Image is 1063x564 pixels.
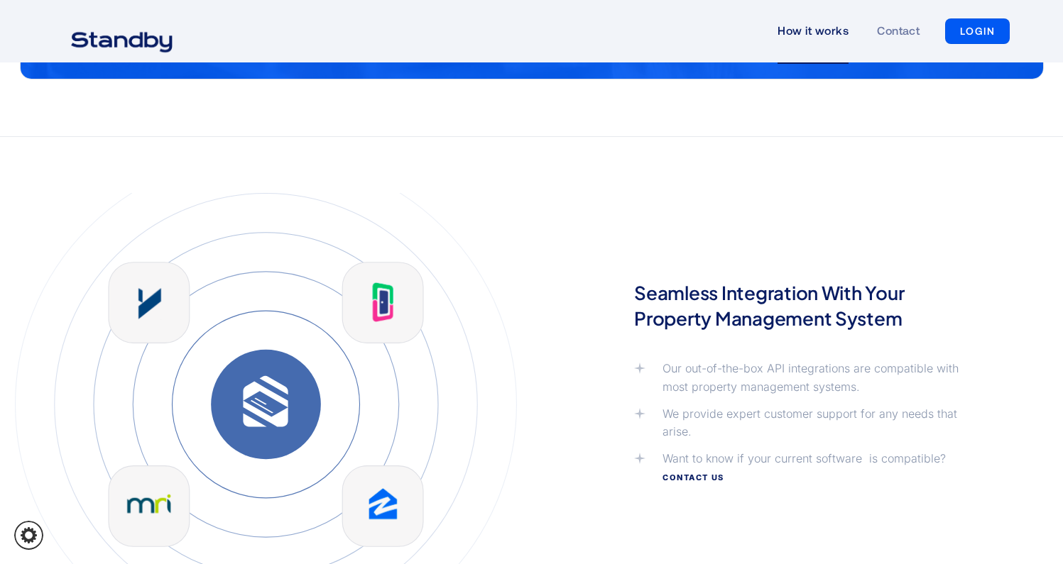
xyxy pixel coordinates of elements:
[634,280,960,331] p: Seamless Integration With Your Property Management System
[53,23,190,40] a: home
[14,521,43,550] a: Cookie settings
[663,360,960,396] div: Our out-of-the-box API integrations are compatible with most property management systems.
[663,405,960,441] div: We provide expert customer support for any needs that arise.
[663,450,960,486] div: Want to know if your current software is compatible?
[663,472,724,482] a: Contact us
[945,18,1010,44] a: LOGIN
